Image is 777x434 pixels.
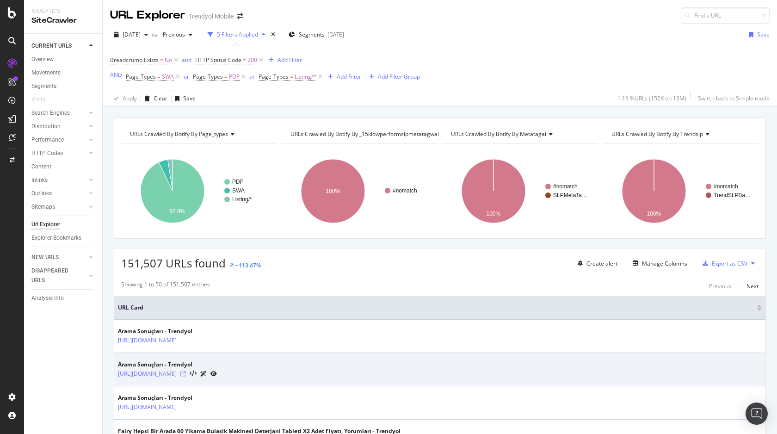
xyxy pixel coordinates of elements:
[449,127,590,142] h4: URLs Crawled By Botify By metatagai
[365,71,420,82] button: Add Filter Group
[31,135,86,145] a: Performance
[31,149,63,158] div: HTTP Codes
[243,56,246,64] span: =
[193,73,223,81] span: Page-Types
[259,73,289,81] span: Page-Types
[183,94,196,102] div: Save
[31,162,51,172] div: Content
[121,151,277,231] svg: A chart.
[121,255,226,271] span: 151,507 URLs found
[442,151,598,231] svg: A chart.
[110,91,137,106] button: Apply
[31,122,86,131] a: Distribution
[180,371,186,377] a: Visit Online Page
[337,73,361,81] div: Add Filter
[31,122,61,131] div: Distribution
[603,151,758,231] div: A chart.
[285,27,348,42] button: Segments[DATE]
[110,70,122,79] button: AND
[712,260,747,267] div: Export as CSV
[698,94,770,102] div: Switch back to Simple mode
[235,261,261,269] div: +113.47%
[141,91,167,106] button: Clear
[118,360,217,369] div: Arama Sonuçları - Trendyol
[746,403,768,425] div: Open Intercom Messenger
[31,202,55,212] div: Sitemaps
[393,187,417,194] text: #nomatch
[31,68,61,78] div: Movements
[31,202,86,212] a: Sitemaps
[118,304,755,312] span: URL Card
[126,73,156,81] span: Page-Types
[154,94,167,102] div: Clear
[118,369,177,378] a: [URL][DOMAIN_NAME]
[110,27,152,42] button: [DATE]
[611,130,703,138] span: URLs Crawled By Botify By trendslp
[118,403,177,412] a: [URL][DOMAIN_NAME]
[130,130,228,138] span: URLs Crawled By Botify By page_types
[694,91,770,106] button: Switch back to Simple mode
[217,31,258,38] div: 5 Filters Applied
[204,27,269,42] button: 5 Filters Applied
[714,183,738,190] text: #nomatch
[299,31,325,38] span: Segments
[31,7,95,15] div: Analytics
[709,280,731,291] button: Previous
[31,253,59,262] div: NEW URLS
[31,95,45,105] div: Visits
[110,56,159,64] span: Breadcrumb Exists
[232,179,244,185] text: PDP
[128,127,269,142] h4: URLs Crawled By Botify By page_types
[757,31,770,38] div: Save
[31,108,70,118] div: Search Engines
[714,192,751,198] text: TrendSLPBa…
[31,293,96,303] a: Analysis Info
[282,151,438,231] svg: A chart.
[31,189,52,198] div: Outlinks
[31,108,86,118] a: Search Engines
[31,149,86,158] a: HTTP Codes
[152,31,159,38] span: vs
[249,72,255,81] button: or
[232,187,245,194] text: SWA
[31,233,96,243] a: Explorer Bookmarks
[118,327,217,335] div: Arama Sonuçları - Trendyol
[31,293,64,303] div: Analysis Info
[172,91,196,106] button: Save
[232,196,252,203] text: Listing/*
[31,162,96,172] a: Content
[629,258,687,269] button: Manage Columns
[190,371,197,377] button: View HTML Source
[31,95,55,105] a: Visits
[123,94,137,102] div: Apply
[324,71,361,82] button: Add Filter
[553,183,578,190] text: #nomatch
[31,55,54,64] div: Overview
[746,280,758,291] button: Next
[159,27,196,42] button: Previous
[642,260,687,267] div: Manage Columns
[681,7,770,24] input: Find a URL
[269,30,277,39] div: times
[31,233,81,243] div: Explorer Bookmarks
[327,31,344,38] div: [DATE]
[487,211,501,217] text: 100%
[210,369,217,378] a: URL Inspection
[118,336,177,345] a: [URL][DOMAIN_NAME]
[746,27,770,42] button: Save
[184,73,189,81] div: or
[162,70,174,83] span: SWA
[123,31,141,38] span: 2025 Aug. 31st
[200,369,207,378] a: AI Url Details
[121,280,210,291] div: Showing 1 to 50 of 151,507 entries
[31,175,86,185] a: Inlinks
[31,253,86,262] a: NEW URLS
[31,41,86,51] a: CURRENT URLS
[110,7,185,23] div: URL Explorer
[195,56,241,64] span: HTTP Status Code
[110,71,122,79] div: AND
[586,260,617,267] div: Create alert
[159,31,185,38] span: Previous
